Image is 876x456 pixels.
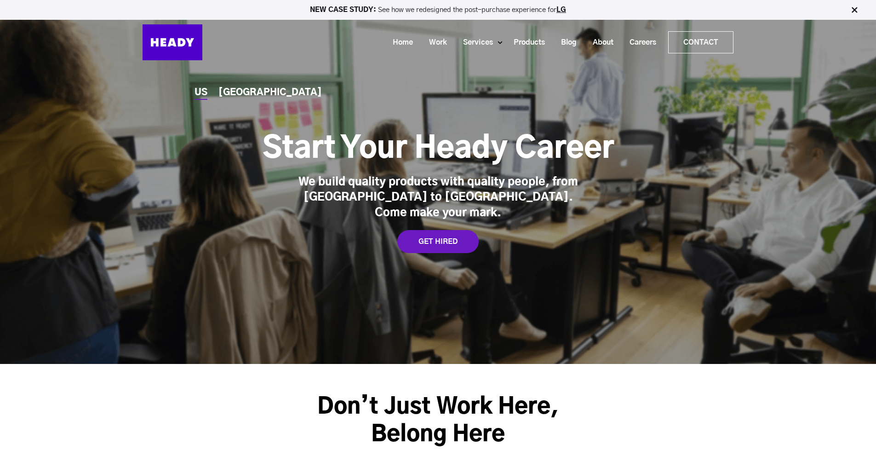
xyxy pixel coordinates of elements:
[397,230,479,253] a: GET HIRED
[502,34,550,51] a: Products
[550,34,581,51] a: Blog
[418,34,452,51] a: Work
[4,6,872,13] p: See how we redesigned the post-purchase experience for
[452,34,498,51] a: Services
[850,6,859,15] img: Close Bar
[263,131,614,167] h1: Start Your Heady Career
[212,31,733,53] div: Navigation Menu
[278,393,598,449] h3: Don’t Just Work Here, Belong Here
[218,88,322,98] a: [GEOGRAPHIC_DATA]
[195,88,207,98] a: US
[143,24,202,60] img: Heady_Logo_Web-01 (1)
[296,175,581,221] div: We build quality products with quality people, from [GEOGRAPHIC_DATA] to [GEOGRAPHIC_DATA]. Come ...
[581,34,618,51] a: About
[618,34,661,51] a: Careers
[310,6,378,13] strong: NEW CASE STUDY:
[669,32,733,53] a: Contact
[381,34,418,51] a: Home
[556,6,566,13] a: LG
